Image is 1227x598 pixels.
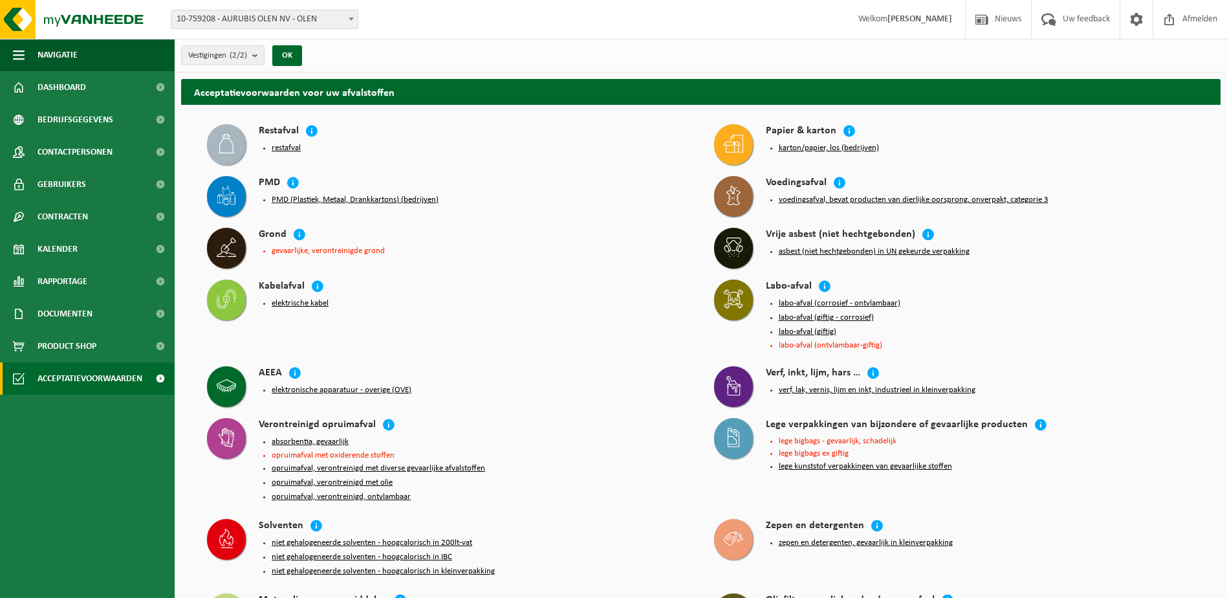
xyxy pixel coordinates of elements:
button: OK [272,45,302,66]
span: Contracten [38,201,88,233]
button: zepen en detergenten, gevaarlijk in kleinverpakking [779,538,953,548]
h4: Kabelafval [259,280,305,294]
button: elektronische apparatuur - overige (OVE) [272,385,411,395]
count: (2/2) [230,51,247,60]
button: PMD (Plastiek, Metaal, Drankkartons) (bedrijven) [272,195,439,205]
span: Dashboard [38,71,86,104]
h4: Zepen en detergenten [766,519,864,534]
button: labo-afval (corrosief - ontvlambaar) [779,298,900,309]
button: karton/papier, los (bedrijven) [779,143,879,153]
strong: [PERSON_NAME] [887,14,952,24]
h4: Grond [259,228,287,243]
span: Kalender [38,233,78,265]
h4: Verf, inkt, lijm, hars … [766,366,860,381]
span: 10-759208 - AURUBIS OLEN NV - OLEN [171,10,358,29]
h2: Acceptatievoorwaarden voor uw afvalstoffen [181,79,1221,104]
button: lege kunststof verpakkingen van gevaarlijke stoffen [779,461,952,472]
h4: Lege verpakkingen van bijzondere of gevaarlijke producten [766,418,1028,433]
li: lege bigbags ex giftig [779,449,1195,458]
h4: Restafval [259,124,299,139]
h4: Labo-afval [766,280,812,294]
button: Vestigingen(2/2) [181,45,265,65]
button: opruimafval, verontreinigd met diverse gevaarlijke afvalstoffen [272,463,485,474]
h4: Voedingsafval [766,176,827,191]
li: lege bigbags - gevaarlijk, schadelijk [779,437,1195,445]
button: labo-afval (giftig) [779,327,836,337]
button: niet gehalogeneerde solventen - hoogcalorisch in 200lt-vat [272,538,472,548]
h4: Solventen [259,519,303,534]
span: Acceptatievoorwaarden [38,362,142,395]
h4: Vrije asbest (niet hechtgebonden) [766,228,915,243]
li: opruimafval met oxiderende stoffen [272,451,688,460]
span: Navigatie [38,39,78,71]
button: asbest (niet hechtgebonden) in UN gekeurde verpakking [779,247,970,257]
li: gevaarlijke, verontreinigde grond [272,247,688,255]
button: labo-afval (giftig - corrosief) [779,313,874,323]
span: Documenten [38,298,92,330]
button: opruimafval, verontreinigd met olie [272,478,393,488]
h4: AEEA [259,366,282,381]
span: Contactpersonen [38,136,113,168]
button: niet gehalogeneerde solventen - hoogcalorisch in IBC [272,552,452,562]
button: opruimafval, verontreinigd, ontvlambaar [272,492,411,502]
button: restafval [272,143,301,153]
button: absorbentia, gevaarlijk [272,437,349,447]
button: niet gehalogeneerde solventen - hoogcalorisch in kleinverpakking [272,566,495,577]
button: elektrische kabel [272,298,329,309]
span: 10-759208 - AURUBIS OLEN NV - OLEN [171,10,358,28]
button: voedingsafval, bevat producten van dierlijke oorsprong, onverpakt, categorie 3 [779,195,1048,205]
span: Bedrijfsgegevens [38,104,113,136]
span: Rapportage [38,265,87,298]
h4: Papier & karton [766,124,836,139]
span: Vestigingen [188,46,247,65]
h4: Verontreinigd opruimafval [259,418,376,433]
li: labo-afval (ontvlambaar-giftig) [779,341,1195,349]
h4: PMD [259,176,280,191]
span: Product Shop [38,330,96,362]
button: verf, lak, vernis, lijm en inkt, industrieel in kleinverpakking [779,385,975,395]
span: Gebruikers [38,168,86,201]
